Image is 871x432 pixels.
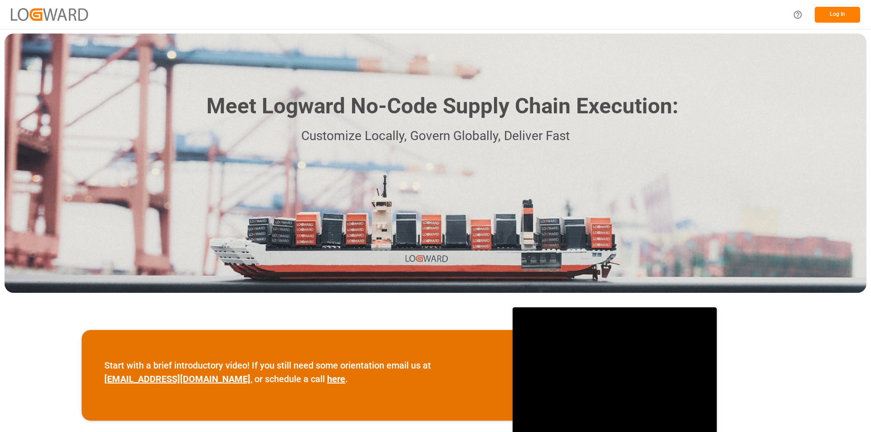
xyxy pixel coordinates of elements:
[327,374,345,384] a: here
[104,359,490,386] p: Start with a brief introductory video! If you still need some orientation email us at , or schedu...
[788,5,808,25] button: Help Center
[193,126,678,146] p: Customize Locally, Govern Globally, Deliver Fast
[11,8,88,20] img: Logward_new_orange.png
[815,7,860,23] button: Log In
[206,90,678,122] h1: Meet Logward No-Code Supply Chain Execution:
[104,374,250,384] a: [EMAIL_ADDRESS][DOMAIN_NAME]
